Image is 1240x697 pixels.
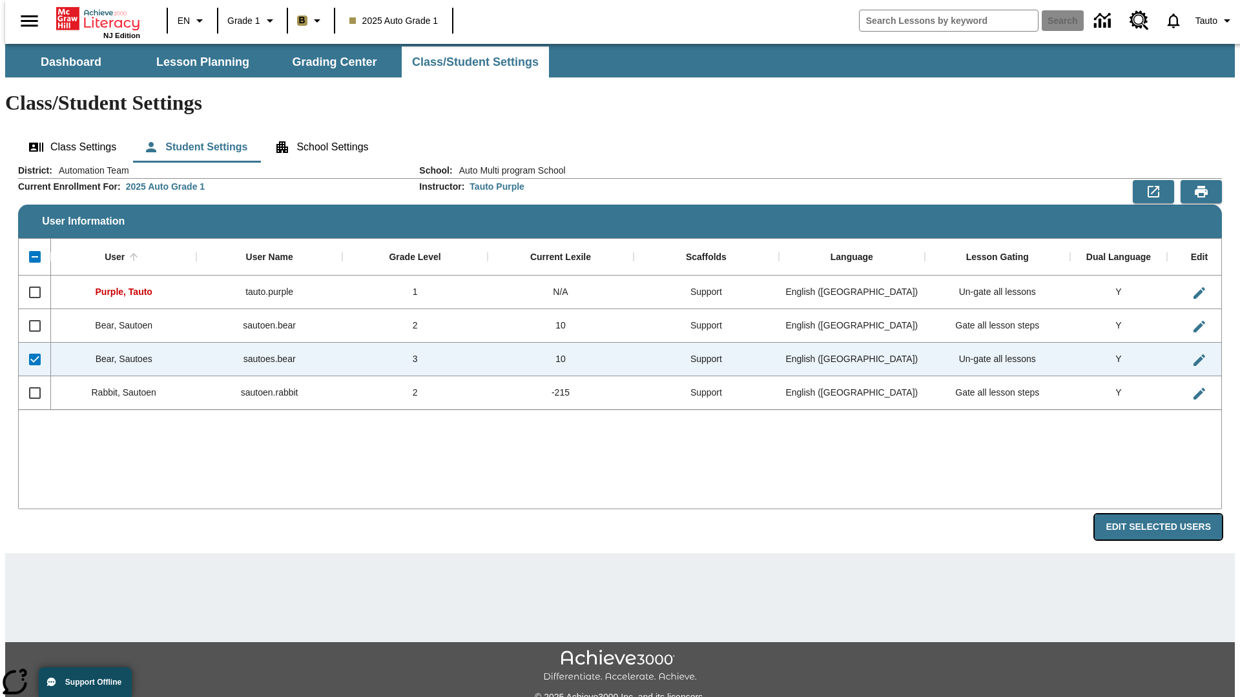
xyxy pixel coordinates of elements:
div: sautoes.bear [196,343,342,376]
div: Support [634,309,779,343]
button: Grading Center [270,46,399,77]
a: Data Center [1086,3,1122,39]
span: Support Offline [65,678,121,687]
div: Grade Level [389,252,440,263]
span: Auto Multi program School [453,164,566,177]
div: 3 [342,343,488,376]
div: English (US) [779,309,924,343]
div: sautoen.bear [196,309,342,343]
div: 10 [488,343,633,376]
a: Home [56,6,140,32]
button: Boost Class color is light brown. Change class color [292,9,330,32]
button: Student Settings [133,132,258,163]
div: Gate all lesson steps [925,309,1070,343]
div: Gate all lesson steps [925,376,1070,410]
button: Language: EN, Select a language [172,9,213,32]
div: 2025 Auto Grade 1 [126,180,205,193]
div: 2 [342,309,488,343]
div: Language [831,252,873,263]
span: B [299,12,305,28]
span: Automation Team [52,164,129,177]
div: -215 [488,376,633,410]
div: Un-gate all lessons [925,343,1070,376]
button: Export to CSV [1133,180,1174,203]
div: 10 [488,309,633,343]
span: Grade 1 [227,14,260,28]
div: Lesson Gating [966,252,1029,263]
div: tauto.purple [196,276,342,309]
span: Bear, Sautoes [96,354,152,364]
div: SubNavbar [5,44,1235,77]
div: Tauto Purple [470,180,524,193]
button: Profile/Settings [1190,9,1240,32]
button: Open side menu [10,2,48,40]
div: English (US) [779,276,924,309]
span: User Information [42,216,125,227]
div: Support [634,276,779,309]
a: Notifications [1157,4,1190,37]
button: Lesson Planning [138,46,267,77]
div: Class/Student Settings [18,132,1222,163]
button: Edit Selected Users [1095,514,1222,540]
h2: School : [419,165,452,176]
div: Y [1070,376,1167,410]
span: Rabbit, Sautoen [92,387,156,398]
span: Bear, Sautoen [95,320,152,330]
button: Edit User [1186,347,1212,373]
div: User Name [246,252,293,263]
span: Tauto [1195,14,1217,28]
div: sautoen.rabbit [196,376,342,410]
div: Dual Language [1086,252,1151,263]
span: Dashboard [41,55,101,70]
div: English (US) [779,376,924,410]
img: Achieve3000 Differentiate Accelerate Achieve [543,650,697,683]
span: 2025 Auto Grade 1 [349,14,439,28]
button: School Settings [264,132,378,163]
button: Grade: Grade 1, Select a grade [222,9,283,32]
div: Y [1070,343,1167,376]
div: SubNavbar [5,46,550,77]
div: Home [56,5,140,39]
button: Support Offline [39,667,132,697]
span: Purple, Tauto [96,287,152,297]
div: English (US) [779,343,924,376]
div: Un-gate all lessons [925,276,1070,309]
a: Resource Center, Will open in new tab [1122,3,1157,38]
span: Class/Student Settings [412,55,539,70]
h2: District : [18,165,52,176]
div: Edit [1191,252,1208,263]
div: N/A [488,276,633,309]
span: Lesson Planning [156,55,249,70]
span: Grading Center [292,55,377,70]
h1: Class/Student Settings [5,91,1235,115]
div: 1 [342,276,488,309]
span: NJ Edition [103,32,140,39]
h2: Current Enrollment For : [18,181,121,192]
h2: Instructor : [419,181,464,192]
div: Y [1070,309,1167,343]
div: Y [1070,276,1167,309]
button: Print Preview [1181,180,1222,203]
button: Dashboard [6,46,136,77]
button: Edit User [1186,381,1212,407]
div: User Information [18,164,1222,540]
div: Support [634,376,779,410]
div: User [105,252,125,263]
div: Scaffolds [686,252,727,263]
button: Edit User [1186,280,1212,306]
button: Class/Student Settings [402,46,549,77]
input: search field [860,10,1038,31]
button: Edit User [1186,314,1212,339]
div: 2 [342,376,488,410]
div: Current Lexile [530,252,591,263]
div: Support [634,343,779,376]
button: Class Settings [18,132,127,163]
span: EN [178,14,190,28]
